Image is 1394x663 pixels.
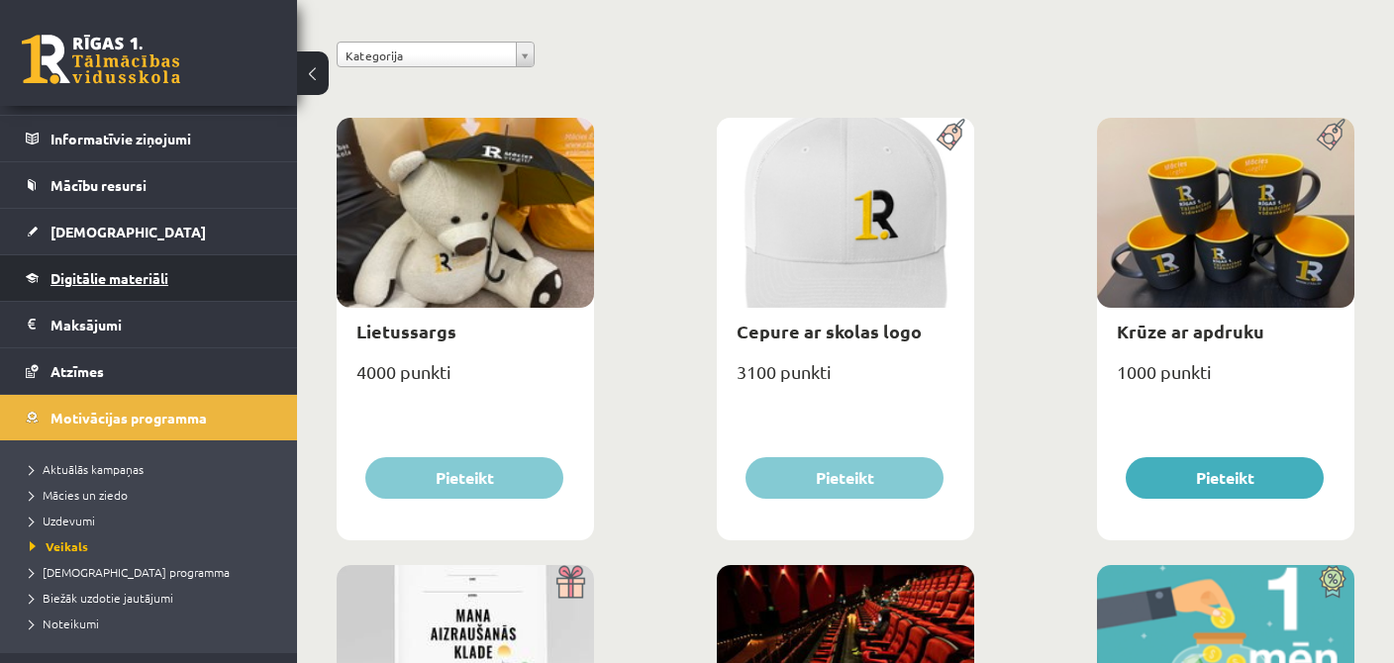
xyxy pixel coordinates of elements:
[1310,565,1354,599] img: Atlaide
[930,118,974,151] img: Populāra prece
[30,590,173,606] span: Biežāk uzdotie jautājumi
[1097,355,1354,405] div: 1000 punkti
[1117,320,1264,342] a: Krūze ar apdruku
[26,162,272,208] a: Mācību resursi
[1310,118,1354,151] img: Populāra prece
[26,116,272,161] a: Informatīvie ziņojumi
[22,35,180,84] a: Rīgas 1. Tālmācības vidusskola
[50,269,168,287] span: Digitālie materiāli
[50,409,207,426] span: Motivācijas programma
[30,537,277,555] a: Veikals
[717,355,974,405] div: 3100 punkti
[356,320,456,342] a: Lietussargs
[26,209,272,254] a: [DEMOGRAPHIC_DATA]
[50,116,272,161] legend: Informatīvie ziņojumi
[337,355,594,405] div: 4000 punkti
[26,395,272,440] a: Motivācijas programma
[30,461,144,477] span: Aktuālās kampaņas
[30,538,88,554] span: Veikals
[30,563,277,581] a: [DEMOGRAPHIC_DATA] programma
[30,486,277,504] a: Mācies un ziedo
[346,43,508,68] span: Kategorija
[30,487,128,503] span: Mācies un ziedo
[50,362,104,380] span: Atzīmes
[365,457,563,499] button: Pieteikt
[549,565,594,599] img: Dāvana ar pārsteigumu
[737,320,922,342] a: Cepure ar skolas logo
[50,302,272,347] legend: Maksājumi
[50,223,206,240] span: [DEMOGRAPHIC_DATA]
[26,255,272,301] a: Digitālie materiāli
[1126,457,1324,499] button: Pieteikt
[30,616,99,631] span: Noteikumi
[30,512,277,529] a: Uzdevumi
[746,457,944,499] button: Pieteikt
[30,564,230,580] span: [DEMOGRAPHIC_DATA] programma
[50,176,147,194] span: Mācību resursi
[30,589,277,607] a: Biežāk uzdotie jautājumi
[337,42,535,67] a: Kategorija
[26,348,272,394] a: Atzīmes
[30,460,277,478] a: Aktuālās kampaņas
[30,513,95,528] span: Uzdevumi
[26,302,272,347] a: Maksājumi
[30,615,277,632] a: Noteikumi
